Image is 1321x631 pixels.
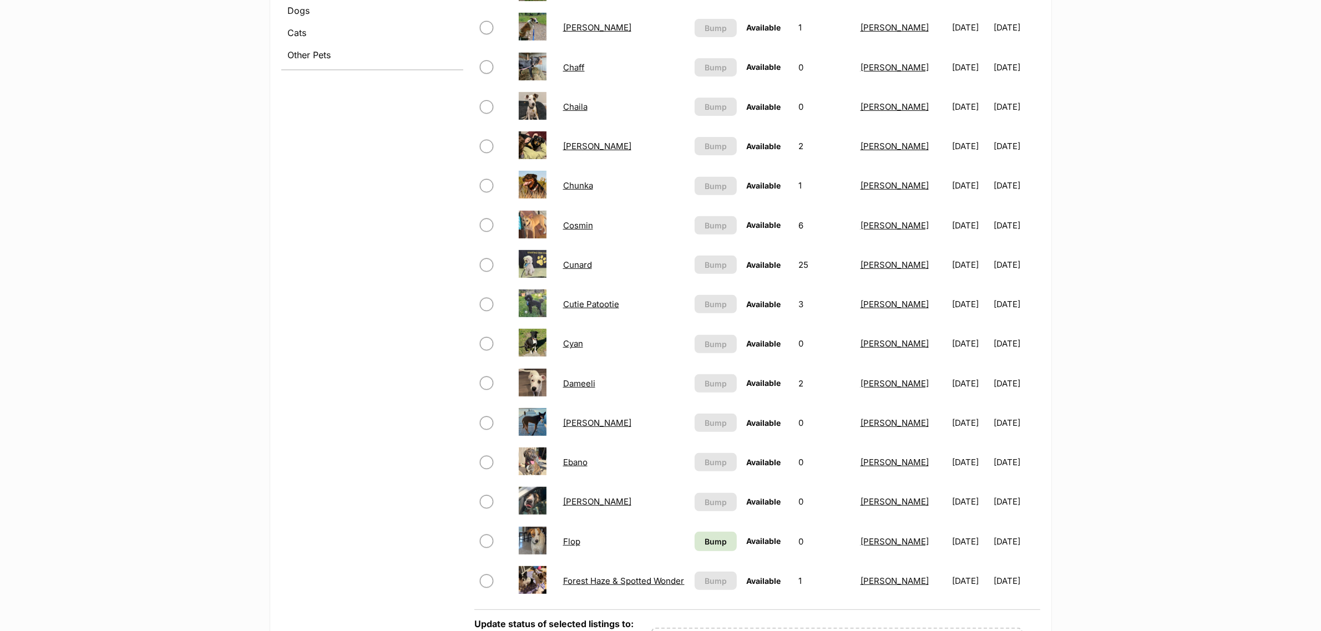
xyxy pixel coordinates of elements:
[705,298,727,310] span: Bump
[747,299,781,309] span: Available
[747,339,781,348] span: Available
[994,324,1039,363] td: [DATE]
[948,88,993,126] td: [DATE]
[695,493,737,511] button: Bump
[994,562,1039,600] td: [DATE]
[695,216,737,235] button: Bump
[281,1,463,21] a: Dogs
[861,496,929,507] a: [PERSON_NAME]
[794,522,854,561] td: 0
[695,19,737,37] button: Bump
[994,127,1039,165] td: [DATE]
[705,575,727,587] span: Bump
[794,88,854,126] td: 0
[474,618,634,629] label: Update status of selected listings to:
[563,536,580,547] a: Flop
[794,166,854,205] td: 1
[794,8,854,47] td: 1
[994,364,1039,403] td: [DATE]
[994,166,1039,205] td: [DATE]
[948,48,993,86] td: [DATE]
[747,260,781,269] span: Available
[948,324,993,363] td: [DATE]
[861,259,929,270] a: [PERSON_NAME]
[747,378,781,388] span: Available
[747,457,781,467] span: Available
[747,536,781,546] span: Available
[994,482,1039,521] td: [DATE]
[281,23,463,43] a: Cats
[705,101,727,113] span: Bump
[994,246,1039,284] td: [DATE]
[695,414,737,432] button: Bump
[948,522,993,561] td: [DATE]
[747,181,781,190] span: Available
[794,246,854,284] td: 25
[563,180,593,191] a: Chunka
[861,62,929,73] a: [PERSON_NAME]
[563,338,583,349] a: Cyan
[948,482,993,521] td: [DATE]
[563,22,631,33] a: [PERSON_NAME]
[994,8,1039,47] td: [DATE]
[695,453,737,471] button: Bump
[747,102,781,111] span: Available
[861,338,929,349] a: [PERSON_NAME]
[861,141,929,151] a: [PERSON_NAME]
[948,285,993,323] td: [DATE]
[794,206,854,245] td: 6
[994,48,1039,86] td: [DATE]
[861,220,929,231] a: [PERSON_NAME]
[794,364,854,403] td: 2
[705,140,727,152] span: Bump
[994,443,1039,481] td: [DATE]
[563,576,685,586] a: Forest Haze & Spotted Wonder
[794,562,854,600] td: 1
[994,404,1039,442] td: [DATE]
[695,256,737,274] button: Bump
[994,206,1039,245] td: [DATE]
[695,98,737,116] button: Bump
[563,299,619,309] a: Cutie Patootie
[705,417,727,429] span: Bump
[794,127,854,165] td: 2
[747,62,781,72] span: Available
[563,141,631,151] a: [PERSON_NAME]
[281,45,463,65] a: Other Pets
[705,62,727,73] span: Bump
[747,220,781,230] span: Available
[747,497,781,506] span: Available
[705,338,727,350] span: Bump
[705,456,727,468] span: Bump
[563,418,631,428] a: [PERSON_NAME]
[794,48,854,86] td: 0
[861,299,929,309] a: [PERSON_NAME]
[747,141,781,151] span: Available
[695,295,737,313] button: Bump
[948,166,993,205] td: [DATE]
[861,457,929,467] a: [PERSON_NAME]
[994,285,1039,323] td: [DATE]
[563,259,592,270] a: Cunard
[794,443,854,481] td: 0
[747,418,781,428] span: Available
[861,180,929,191] a: [PERSON_NAME]
[948,8,993,47] td: [DATE]
[794,324,854,363] td: 0
[994,88,1039,126] td: [DATE]
[747,576,781,586] span: Available
[695,532,737,551] a: Bump
[994,522,1039,561] td: [DATE]
[705,180,727,192] span: Bump
[948,443,993,481] td: [DATE]
[563,62,585,73] a: Chaff
[861,101,929,112] a: [PERSON_NAME]
[705,22,727,34] span: Bump
[695,572,737,590] button: Bump
[948,127,993,165] td: [DATE]
[705,536,727,547] span: Bump
[794,404,854,442] td: 0
[948,562,993,600] td: [DATE]
[695,335,737,353] button: Bump
[563,378,595,389] a: Dameeli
